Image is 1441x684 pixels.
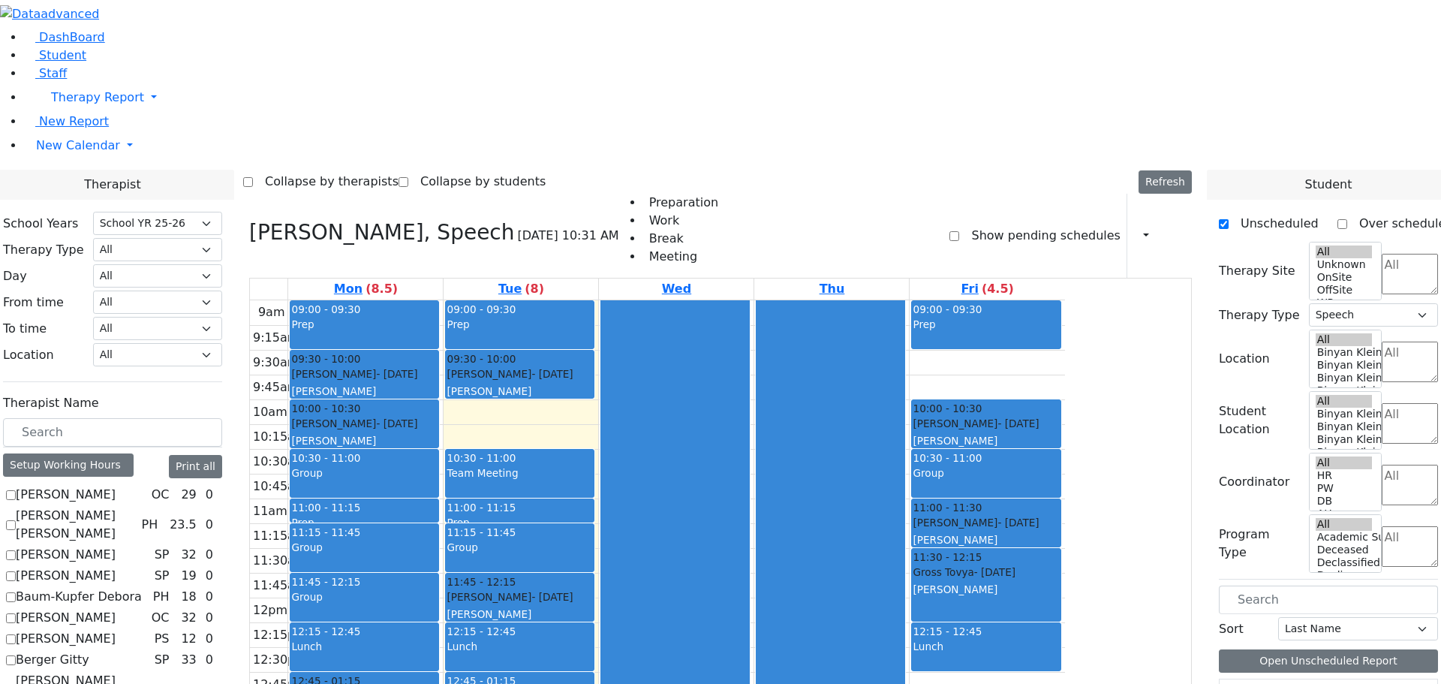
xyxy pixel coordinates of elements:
[39,114,109,128] span: New Report
[376,417,417,429] span: - [DATE]
[531,368,573,380] span: - [DATE]
[24,48,86,62] a: Student
[643,248,718,266] li: Meeting
[447,515,593,530] div: Prep
[250,651,310,669] div: 12:30pm
[291,384,438,399] div: [PERSON_NAME]
[178,546,199,564] div: 32
[203,630,216,648] div: 0
[203,546,216,564] div: 0
[39,48,86,62] span: Student
[1316,457,1373,469] option: All
[959,224,1120,248] label: Show pending schedules
[1316,569,1373,582] option: Declines
[817,279,848,300] a: August 28, 2025
[913,639,1059,654] div: Lunch
[250,577,310,595] div: 11:45am
[913,532,1059,547] div: [PERSON_NAME]
[913,582,1059,597] div: [PERSON_NAME]
[291,366,438,381] div: [PERSON_NAME]
[913,401,982,416] span: 10:00 - 10:30
[1219,473,1289,491] label: Coordinator
[291,401,360,416] span: 10:00 - 10:30
[1304,176,1352,194] span: Student
[1316,297,1373,309] option: WP
[24,114,109,128] a: New Report
[178,567,199,585] div: 19
[203,588,216,606] div: 0
[1183,224,1192,248] div: Delete
[16,486,116,504] label: [PERSON_NAME]
[913,317,1059,332] div: Prep
[913,416,1059,431] div: [PERSON_NAME]
[1316,258,1373,271] option: Unknown
[291,303,360,315] span: 09:00 - 09:30
[997,417,1039,429] span: - [DATE]
[1316,271,1373,284] option: OnSite
[974,566,1015,578] span: - [DATE]
[1316,518,1373,531] option: All
[16,588,142,606] label: Baum-Kupfer Debora
[250,453,310,471] div: 10:30am
[250,478,310,496] div: 10:45am
[531,591,573,603] span: - [DATE]
[178,486,199,504] div: 29
[447,625,516,637] span: 12:15 - 12:45
[16,651,89,669] label: Berger Gitty
[178,609,199,627] div: 32
[447,466,593,481] div: Team Meeting
[447,607,593,622] div: [PERSON_NAME]
[291,416,438,431] div: [PERSON_NAME]
[518,227,619,245] span: [DATE] 10:31 AM
[447,384,593,399] div: [PERSON_NAME]
[147,588,176,606] div: PH
[203,609,216,627] div: 0
[913,515,1059,530] div: [PERSON_NAME]
[447,351,516,366] span: 09:30 - 10:00
[913,466,1059,481] div: Group
[250,626,310,644] div: 12:15pm
[291,625,360,637] span: 12:15 - 12:45
[178,630,199,648] div: 12
[203,486,216,504] div: 0
[250,502,290,520] div: 11am
[16,546,116,564] label: [PERSON_NAME]
[146,609,176,627] div: OC
[525,280,544,298] label: (8)
[447,502,516,514] span: 11:00 - 11:15
[1316,556,1373,569] option: Declassified
[1316,284,1373,297] option: OffSite
[659,279,694,300] a: August 27, 2025
[1169,223,1177,249] div: Setup
[24,83,1441,113] a: Therapy Report
[1219,620,1244,638] label: Sort
[3,394,99,412] label: Therapist Name
[1316,508,1373,520] option: AH
[51,90,144,104] span: Therapy Report
[250,329,302,347] div: 9:15am
[447,526,516,538] span: 11:15 - 11:45
[16,630,116,648] label: [PERSON_NAME]
[39,66,67,80] span: Staff
[913,625,982,637] span: 12:15 - 12:45
[447,366,593,381] div: [PERSON_NAME]
[149,630,176,648] div: PS
[24,30,105,44] a: DashBoard
[1316,446,1373,459] option: Binyan Klein 2
[16,507,135,543] label: [PERSON_NAME] [PERSON_NAME]
[447,452,516,464] span: 10:30 - 11:00
[1316,420,1373,433] option: Binyan Klein 4
[913,452,982,464] span: 10:30 - 11:00
[253,170,399,194] label: Collapse by therapists
[1156,223,1163,249] div: Report
[291,576,360,588] span: 11:45 - 12:15
[16,609,116,627] label: [PERSON_NAME]
[447,317,593,332] div: Prep
[1219,402,1300,438] label: Student Location
[203,516,216,534] div: 0
[1382,342,1438,382] textarea: Search
[1219,350,1270,368] label: Location
[643,230,718,248] li: Break
[1316,495,1373,508] option: DB
[249,220,515,246] h3: [PERSON_NAME], Speech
